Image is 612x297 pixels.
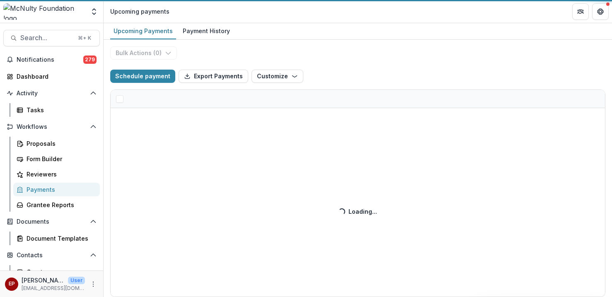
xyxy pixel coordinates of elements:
[17,123,87,130] span: Workflows
[179,23,233,39] a: Payment History
[17,252,87,259] span: Contacts
[13,103,100,117] a: Tasks
[27,234,93,243] div: Document Templates
[3,215,100,228] button: Open Documents
[3,87,100,100] button: Open Activity
[17,72,93,81] div: Dashboard
[27,268,93,276] div: Grantees
[179,25,233,37] div: Payment History
[22,276,65,285] p: [PERSON_NAME]
[572,3,589,20] button: Partners
[83,56,97,64] span: 279
[27,139,93,148] div: Proposals
[3,249,100,262] button: Open Contacts
[17,218,87,225] span: Documents
[27,185,93,194] div: Payments
[110,25,176,37] div: Upcoming Payments
[27,200,93,209] div: Grantee Reports
[88,3,100,20] button: Open entity switcher
[3,70,100,83] a: Dashboard
[110,46,177,60] button: Bulk Actions (0)
[3,3,85,20] img: McNulty Foundation logo
[3,120,100,133] button: Open Workflows
[110,7,169,16] div: Upcoming payments
[22,285,85,292] p: [EMAIL_ADDRESS][DOMAIN_NAME]
[17,90,87,97] span: Activity
[17,56,83,63] span: Notifications
[13,152,100,166] a: Form Builder
[27,106,93,114] div: Tasks
[3,30,100,46] button: Search...
[13,265,100,279] a: Grantees
[88,279,98,289] button: More
[76,34,93,43] div: ⌘ + K
[13,167,100,181] a: Reviewers
[13,232,100,245] a: Document Templates
[13,137,100,150] a: Proposals
[9,281,15,287] div: esther park
[68,277,85,284] p: User
[27,170,93,179] div: Reviewers
[3,53,100,66] button: Notifications279
[13,198,100,212] a: Grantee Reports
[13,183,100,196] a: Payments
[592,3,609,20] button: Get Help
[27,155,93,163] div: Form Builder
[20,34,73,42] span: Search...
[107,5,173,17] nav: breadcrumb
[110,23,176,39] a: Upcoming Payments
